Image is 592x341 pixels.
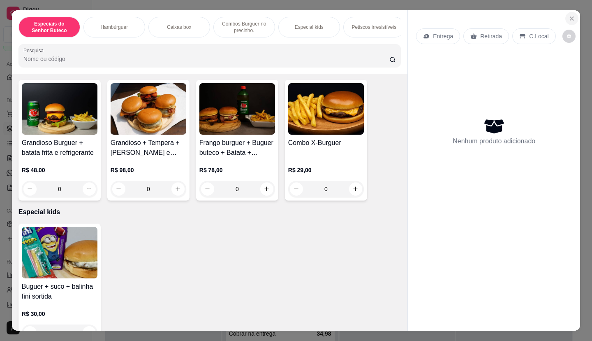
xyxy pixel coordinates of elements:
[18,207,401,217] p: Especial kids
[22,138,97,158] h4: Grandioso Burguer + batata frita e refrigerante
[480,32,502,40] p: Retirada
[562,30,576,43] button: decrease-product-quantity
[111,83,186,135] img: product-image
[565,12,578,25] button: Close
[111,166,186,174] p: R$ 98,00
[433,32,453,40] p: Entrega
[22,310,97,318] p: R$ 30,00
[111,138,186,158] h4: Grandioso + Tempera + [PERSON_NAME] e [PERSON_NAME]
[295,24,324,30] p: Especial kids
[288,138,364,148] h4: Combo X-Burguer
[288,166,364,174] p: R$ 29,00
[288,83,364,135] img: product-image
[25,21,73,34] p: Especiais do Senhor Buteco
[22,282,97,301] h4: Buguer + suco + balinha fini sortida
[23,47,46,54] label: Pesquisa
[220,21,268,34] p: Combos Burguer no precinho.
[22,227,97,278] img: product-image
[351,24,396,30] p: Petiscos irresistíveis
[167,24,191,30] p: Caixas box
[199,83,275,135] img: product-image
[100,24,128,30] p: Hambúrguer
[83,326,96,339] button: increase-product-quantity
[199,138,275,158] h4: Frango burguer + Buguer buteco + Batata + Refrigerante
[22,83,97,135] img: product-image
[199,166,275,174] p: R$ 78,00
[453,136,535,146] p: Nenhum produto adicionado
[22,166,97,174] p: R$ 48,00
[23,55,390,63] input: Pesquisa
[23,326,37,339] button: decrease-product-quantity
[529,32,548,40] p: C.Local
